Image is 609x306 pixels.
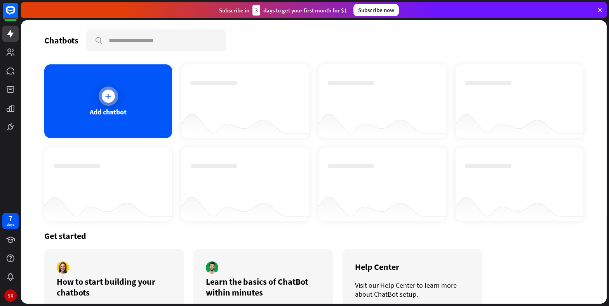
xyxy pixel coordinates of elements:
div: Chatbots [44,35,78,46]
img: author [206,261,218,274]
div: Subscribe in days to get your first month for $1 [219,5,347,16]
div: 3 [252,5,260,16]
div: Get started [44,230,583,241]
button: Open LiveChat chat widget [6,3,30,26]
img: author [57,261,69,274]
div: Learn the basics of ChatBot within minutes [206,276,321,298]
div: Subscribe now [353,4,399,16]
div: 7 [9,215,12,222]
div: SK [4,289,17,302]
div: Add chatbot [90,107,127,116]
div: days [7,222,14,227]
a: 7 days [2,213,19,229]
div: How to start building your chatbots [57,276,172,298]
div: Help Center [355,261,470,272]
div: Visit our Help Center to learn more about ChatBot setup. [355,281,470,299]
